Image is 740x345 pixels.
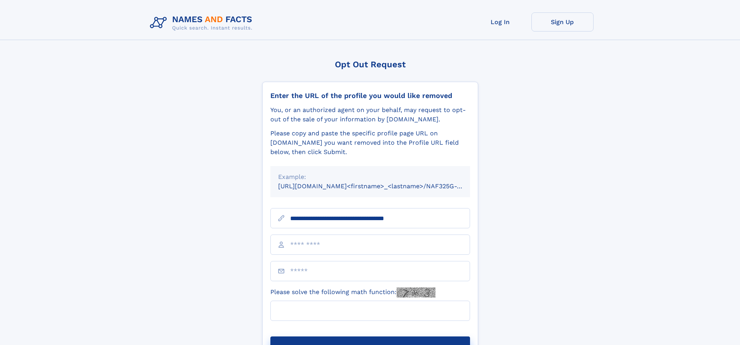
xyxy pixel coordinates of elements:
div: You, or an authorized agent on your behalf, may request to opt-out of the sale of your informatio... [270,105,470,124]
img: Logo Names and Facts [147,12,259,33]
div: Enter the URL of the profile you would like removed [270,91,470,100]
a: Log In [469,12,531,32]
div: Example: [278,172,462,182]
div: Opt Out Request [262,60,478,69]
a: Sign Up [531,12,594,32]
label: Please solve the following math function: [270,287,435,298]
div: Please copy and paste the specific profile page URL on [DOMAIN_NAME] you want removed into the Pr... [270,129,470,157]
small: [URL][DOMAIN_NAME]<firstname>_<lastname>/NAF325G-xxxxxxxx [278,182,485,190]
